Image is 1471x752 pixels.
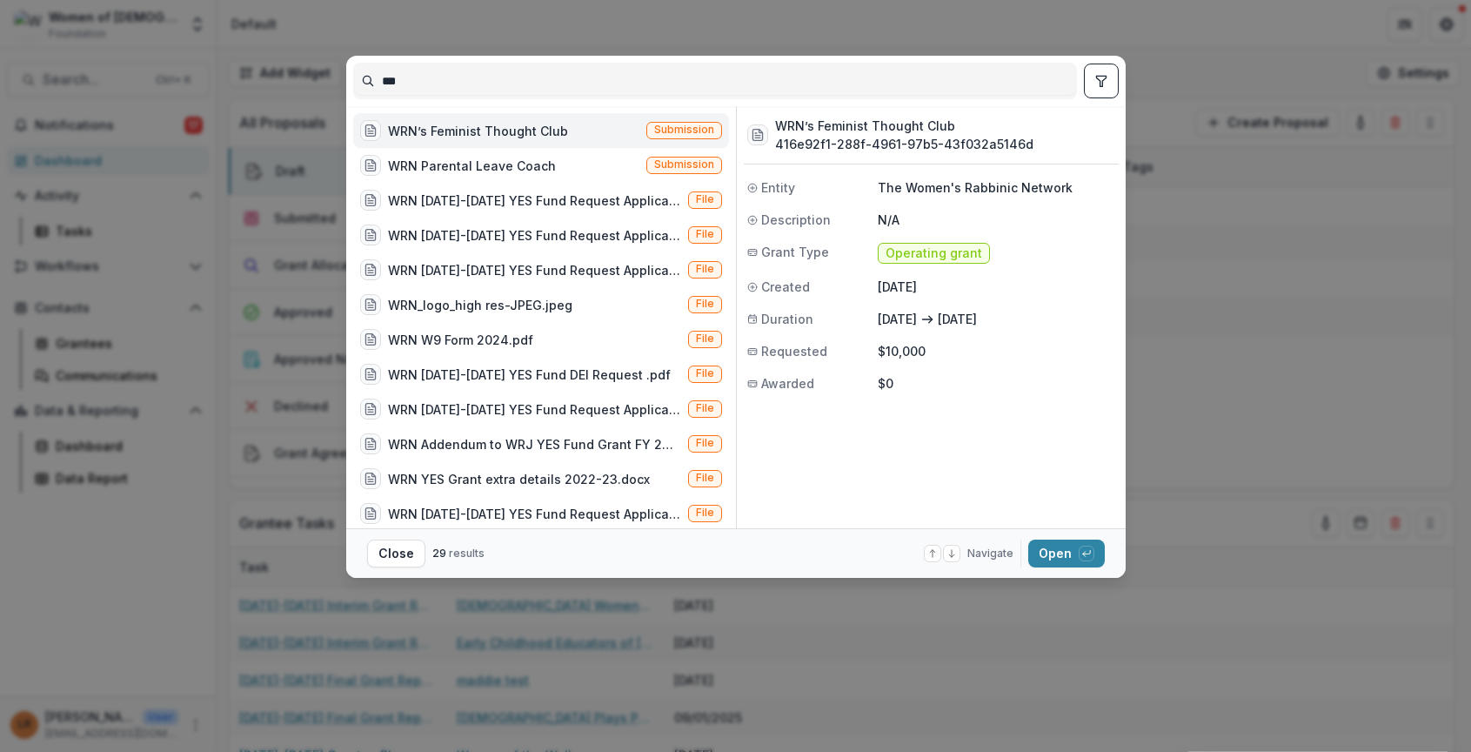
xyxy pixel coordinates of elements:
span: Navigate [967,546,1013,561]
span: Operating grant [886,246,982,261]
span: Awarded [761,374,814,393]
p: $10,000 [878,342,1115,360]
span: Requested [761,342,827,360]
button: Close [367,540,425,567]
h3: 416e92f1-288f-4961-97b5-43f032a5146d [775,135,1033,153]
div: WRN Parental Leave Coach [388,157,556,175]
p: N/A [878,211,1115,229]
span: Submission [654,158,714,171]
span: Entity [761,178,795,197]
div: WRN Addendum to WRJ YES Fund Grant FY 24-25 ^N3 Parental Leave.pdf [388,435,681,453]
span: results [449,547,485,560]
p: $0 [878,374,1115,393]
p: The Women's Rabbinic Network [878,178,1115,197]
button: toggle filters [1084,64,1119,98]
span: File [696,367,714,379]
p: [DATE] [878,278,1115,296]
span: File [696,507,714,519]
span: File [696,228,714,240]
div: WRN [DATE]-[DATE] YES Fund Request Application 2.docx [388,191,681,210]
span: File [696,472,714,484]
span: Created [761,278,810,296]
span: File [696,437,714,449]
span: Submission [654,124,714,136]
span: Description [761,211,831,229]
div: WRN W9 Form 2024.pdf [388,331,533,349]
div: WRN’s Feminist Thought Club [388,122,568,140]
span: Grant Type [761,243,829,261]
span: File [696,298,714,310]
div: WRN [DATE]-[DATE] YES Fund Request Application 3.pdf [388,261,681,279]
div: WRN [DATE]-[DATE] YES Fund Request Application 2.pdf [388,226,681,245]
span: File [696,332,714,345]
h3: WRN’s Feminist Thought Club [775,117,1033,135]
div: WRN_logo_high res-JPEG.jpeg [388,296,572,314]
span: File [696,263,714,275]
div: WRN [DATE]-[DATE] YES Fund DEI Request .pdf [388,366,671,384]
span: Duration [761,310,813,328]
span: File [696,193,714,205]
div: WRN [DATE]-[DATE] YES Fund Request Application 1.docx [388,505,681,523]
button: Open [1028,540,1105,567]
p: [DATE] [938,310,977,328]
div: WRN [DATE]-[DATE] YES Fund Request Application 1.pdf [388,400,681,419]
div: WRN YES Grant extra details 2022-23.docx [388,470,650,488]
span: 29 [432,547,446,560]
span: File [696,402,714,414]
p: [DATE] [878,310,917,328]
